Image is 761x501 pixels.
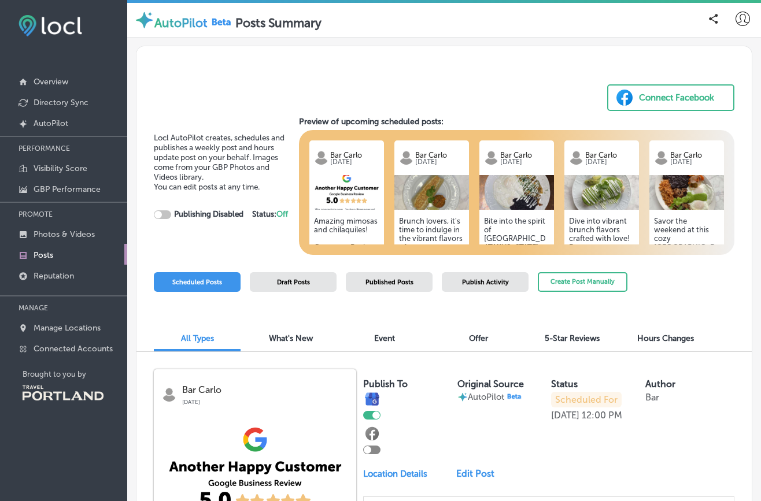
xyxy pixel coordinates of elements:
span: Off [276,209,288,219]
h3: Preview of upcoming scheduled posts: [299,117,734,127]
label: Author [645,378,675,389]
img: logo [399,150,413,165]
img: 4955bcdb-fc9a-4415-bfc9-b5f7d5d968af.png [309,175,384,210]
h5: Amazing mimosas and chilaquiles! Customer Review Received [DATE] [314,217,379,260]
img: autopilot-icon [134,10,154,30]
p: AutoPilot [34,118,68,128]
button: Connect Facebook [607,84,734,111]
a: Edit Post [456,468,501,479]
p: 12:00 PM [582,410,622,421]
p: Bar [645,392,659,403]
span: What's New [269,333,313,343]
span: Publish Activity [462,279,509,286]
span: Published Posts [365,279,413,286]
img: autopilot-icon [457,392,468,402]
p: GBP Performance [34,184,101,194]
span: Scheduled Posts [172,279,222,286]
span: Draft Posts [277,279,310,286]
span: You can edit posts at any time. [154,182,260,192]
p: Directory Sync [34,98,88,107]
strong: Status: [252,209,288,219]
p: [DATE] [670,159,719,165]
img: 1754955299e8b55200-1000-4a03-ac33-d7563e0a0c37_2025-05-07.jpg [479,175,554,210]
p: Bar Carlo [585,151,634,159]
img: logo [569,150,583,165]
img: 175495530765308cca-2f44-4a45-b2b0-0e3dbcee7335_2025-05-07.jpg [394,175,469,210]
label: AutoPilot [154,16,208,30]
h5: Brunch lovers, it's time to indulge in the vibrant flavors of [GEOGRAPHIC_DATA][US_STATE]! Whethe... [399,217,464,347]
img: logo [484,150,498,165]
p: Reputation [34,271,74,281]
label: Publish To [363,378,408,389]
p: Posts [34,250,53,260]
p: Manage Locations [34,323,101,333]
p: [DATE] [182,395,348,406]
div: Connect Facebook [639,89,714,106]
button: Create Post Manually [538,272,627,292]
span: All Types [181,333,214,343]
label: Original Source [457,378,524,389]
span: 5-Star Reviews [545,333,600,343]
p: [DATE] [415,159,464,165]
p: Location Details [363,469,427,479]
img: fda3e92497d09a02dc62c9cd864e3231.png [19,15,82,36]
p: [DATE] [500,159,549,165]
p: Visibility Score [34,164,87,173]
p: [DATE] [551,410,579,421]
p: AutoPilot [468,392,524,402]
strong: Publishing Disabled [174,209,243,219]
label: Status [551,378,578,389]
img: logo [314,150,328,165]
p: Bar Carlo [670,151,719,159]
span: Hours Changes [637,333,694,343]
p: Bar Carlo [330,151,379,159]
h5: Savor the weekend at this cozy [GEOGRAPHIC_DATA] where every dish tells a story! From delightful ... [654,217,719,347]
p: Overview [34,77,68,87]
img: Beta [208,16,235,28]
h5: Bite into the spirit of [GEOGRAPHIC_DATA][US_STATE] at a local favorite. Here, flavors come alive... [484,217,549,347]
span: Offer [469,333,488,343]
img: Travel Portland [23,385,104,400]
span: Locl AutoPilot creates, schedules and publishes a weekly post and hours update post on your behal... [154,133,285,182]
p: [DATE] [585,159,634,165]
p: Scheduled For [551,392,622,407]
img: 1754955315f7a0a46e-da04-4a35-b2d7-28ce1e23418f_2025-05-07.jpg [564,175,639,210]
p: Bar Carlo [500,151,549,159]
p: Connected Accounts [34,344,113,354]
p: Bar Carlo [415,151,464,159]
p: Brought to you by [23,370,127,378]
p: Bar Carlo [182,385,348,395]
h5: Dive into vibrant brunch flavors crafted with love! From [GEOGRAPHIC_DATA] to refreshing cocktail... [569,217,634,347]
label: Posts Summary [235,16,322,30]
p: Photos & Videos [34,229,95,239]
img: Beta [504,392,524,400]
img: logo [162,387,176,402]
span: Event [374,333,395,343]
img: 17549553041a0a18da-06dc-43ad-8638-a29502d829b0_2025-05-07.jpg [649,175,724,210]
p: [DATE] [330,159,379,165]
img: logo [654,150,668,165]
